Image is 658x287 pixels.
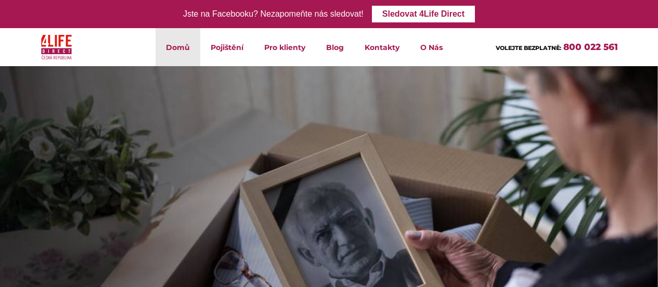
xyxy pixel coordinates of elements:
a: Blog [316,28,354,66]
img: 4Life Direct Česká republika logo [41,32,72,62]
a: Kontakty [354,28,410,66]
a: Sledovat 4Life Direct [372,6,475,22]
a: 800 022 561 [563,42,618,52]
span: VOLEJTE BEZPLATNĚ: [496,44,561,52]
a: Domů [156,28,200,66]
div: Jste na Facebooku? Nezapomeňte nás sledovat! [183,7,364,22]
